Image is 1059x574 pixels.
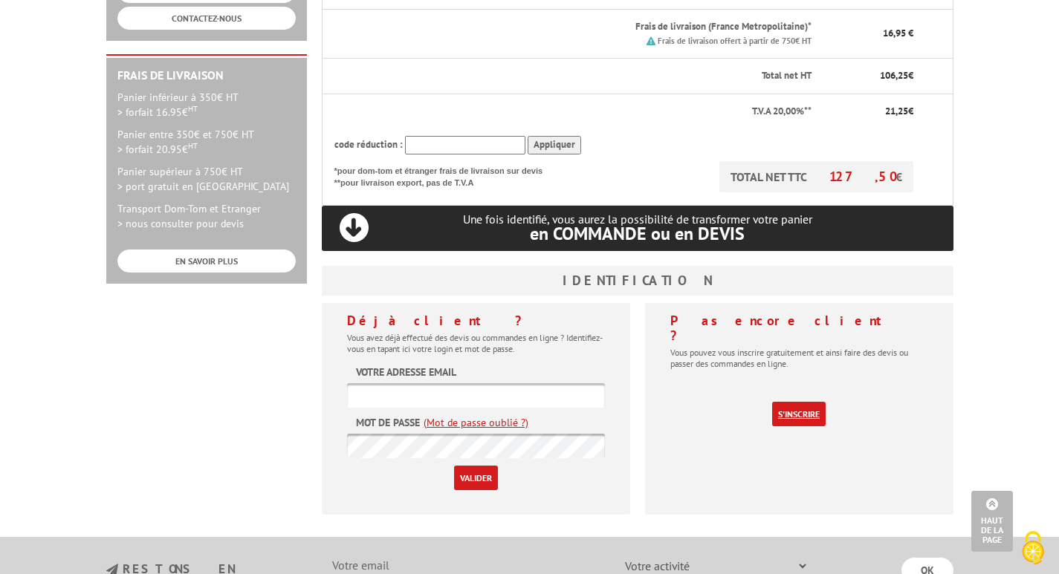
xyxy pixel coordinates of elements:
span: > nous consulter pour devis [117,217,244,230]
input: Valider [454,466,498,490]
a: S'inscrire [772,402,826,426]
span: en COMMANDE ou en DEVIS [530,222,745,245]
p: Panier entre 350€ et 750€ HT [117,127,296,157]
sup: HT [188,140,198,151]
p: Panier inférieur à 350€ HT [117,90,296,120]
span: > port gratuit en [GEOGRAPHIC_DATA] [117,180,289,193]
h4: Pas encore client ? [670,313,928,343]
a: CONTACTEZ-NOUS [117,7,296,30]
p: Frais de livraison (France Metropolitaine)* [406,20,812,34]
h2: Frais de Livraison [117,69,296,82]
label: Votre adresse email [356,365,456,379]
p: T.V.A 20,00%** [334,105,812,119]
small: Frais de livraison offert à partir de 750€ HT [658,36,812,46]
span: code réduction : [334,138,403,151]
p: € [825,105,913,119]
p: Total net HT [334,69,812,83]
img: Cookies (fenêtre modale) [1014,529,1052,567]
p: Une fois identifié, vous aurez la possibilité de transformer votre panier [322,212,953,243]
a: Haut de la page [971,491,1013,552]
p: TOTAL NET TTC € [719,161,913,192]
sup: HT [188,103,198,114]
span: 106,25 [880,69,908,82]
span: > forfait 16.95€ [117,105,198,119]
input: Appliquer [528,136,581,154]
span: 16,95 € [883,27,913,39]
img: picto.png [647,36,655,45]
button: Cookies (fenêtre modale) [1007,524,1059,574]
h4: Déjà client ? [347,313,605,328]
p: Vous avez déjà effectué des devis ou commandes en ligne ? Identifiez-vous en tapant ici votre log... [347,332,605,354]
a: (Mot de passe oublié ?) [424,415,528,430]
span: 127,50 [829,168,896,185]
p: Transport Dom-Tom et Etranger [117,201,296,231]
p: Vous pouvez vous inscrire gratuitement et ainsi faire des devis ou passer des commandes en ligne. [670,347,928,369]
p: € [825,69,913,83]
label: Mot de passe [356,415,420,430]
span: 21,25 [885,105,908,117]
span: > forfait 20.95€ [117,143,198,156]
p: *pour dom-tom et étranger frais de livraison sur devis **pour livraison export, pas de T.V.A [334,161,557,189]
h3: Identification [322,266,953,296]
a: EN SAVOIR PLUS [117,250,296,273]
p: Panier supérieur à 750€ HT [117,164,296,194]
